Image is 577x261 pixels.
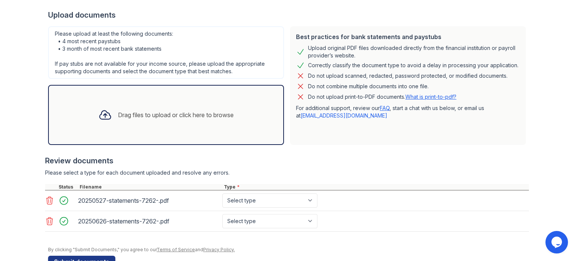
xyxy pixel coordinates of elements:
[45,169,529,177] div: Please select a type for each document uploaded and resolve any errors.
[78,184,222,190] div: Filename
[45,155,529,166] div: Review documents
[118,110,234,119] div: Drag files to upload or click here to browse
[57,184,78,190] div: Status
[48,26,284,79] div: Please upload at least the following documents: • 4 most recent paystubs • 3 month of most recent...
[48,247,529,253] div: By clicking "Submit Documents," you agree to our and
[545,231,569,253] iframe: chat widget
[380,105,390,111] a: FAQ
[308,93,456,101] p: Do not upload print-to-PDF documents.
[296,32,520,41] div: Best practices for bank statements and paystubs
[157,247,195,252] a: Terms of Service
[308,71,508,80] div: Do not upload scanned, redacted, password protected, or modified documents.
[203,247,235,252] a: Privacy Policy.
[405,94,456,100] a: What is print-to-pdf?
[78,195,219,207] div: 20250527-statements-7262-.pdf
[48,10,529,20] div: Upload documents
[308,82,429,91] div: Do not combine multiple documents into one file.
[296,104,520,119] p: For additional support, review our , start a chat with us below, or email us at
[308,61,518,70] div: Correctly classify the document type to avoid a delay in processing your application.
[301,112,387,119] a: [EMAIL_ADDRESS][DOMAIN_NAME]
[308,44,520,59] div: Upload original PDF files downloaded directly from the financial institution or payroll provider’...
[222,184,529,190] div: Type
[78,215,219,227] div: 20250626-statements-7262-.pdf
